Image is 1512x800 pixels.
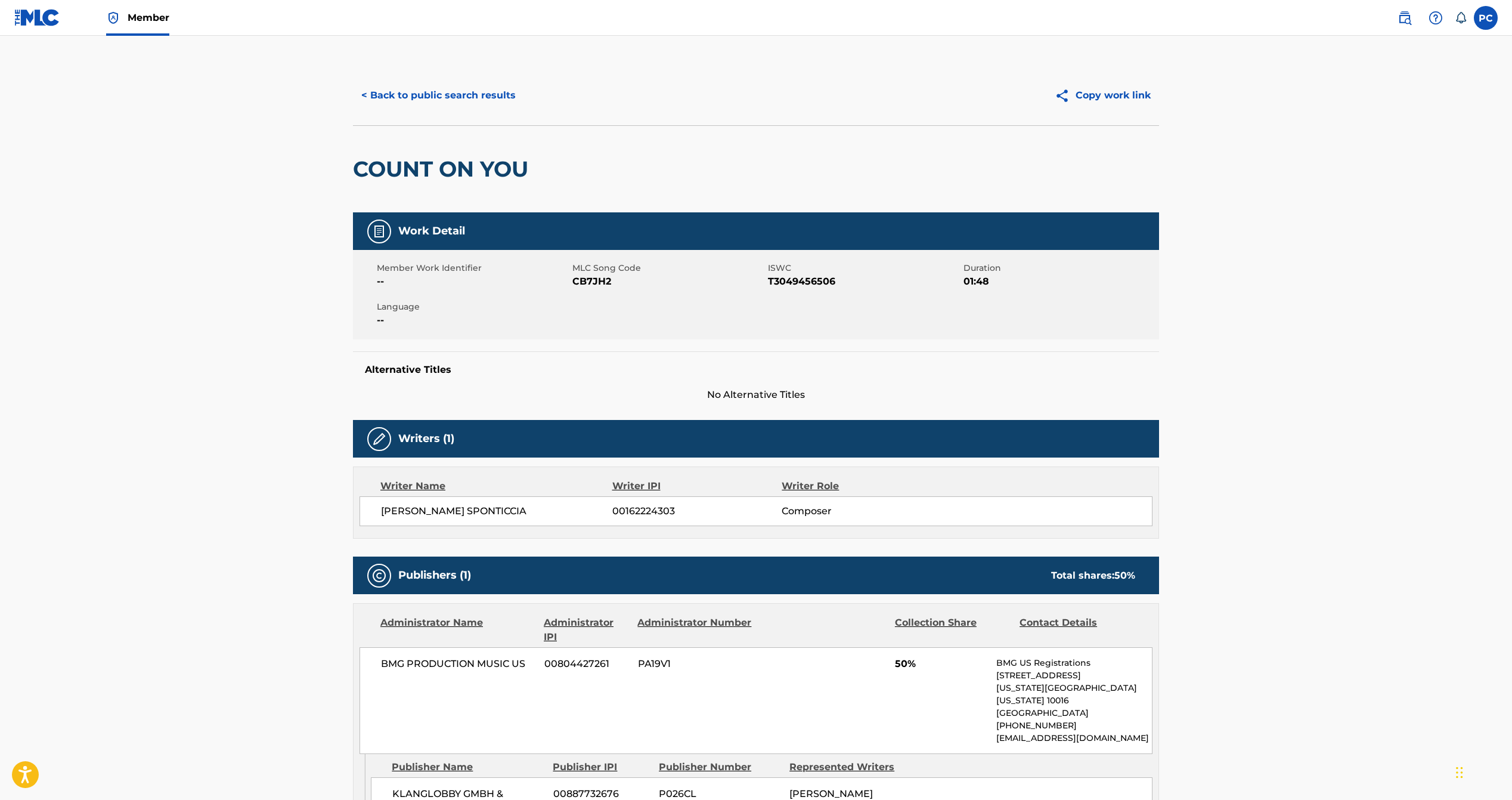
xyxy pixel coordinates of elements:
span: -- [377,313,569,328]
span: Duration [963,262,1156,274]
div: Publisher Number [659,760,780,774]
img: Top Rightsholder [106,11,120,25]
span: 00162224303 [612,504,782,518]
span: -- [377,274,569,289]
div: Publisher IPI [553,760,650,774]
h5: Publishers (1) [398,569,471,582]
span: BMG PRODUCTION MUSIC US [381,657,535,671]
div: User Menu [1474,6,1498,30]
h2: COUNT ON YOU [353,156,534,183]
span: [PERSON_NAME] SPONTICCIA [381,504,612,518]
span: Language [377,301,569,313]
img: help [1429,11,1443,25]
p: [GEOGRAPHIC_DATA] [996,707,1152,719]
span: MLC Song Code [572,262,765,274]
span: CB7JH2 [572,274,765,289]
span: 01:48 [963,274,1156,289]
img: MLC Logo [14,9,60,26]
div: Collection Share [895,616,1011,644]
div: Administrator IPI [544,616,628,644]
h5: Writers (1) [398,432,454,446]
span: Composer [782,504,936,518]
span: T3049456506 [768,274,961,289]
div: Administrator Name [380,616,535,644]
p: [PHONE_NUMBER] [996,719,1152,732]
p: [EMAIL_ADDRESS][DOMAIN_NAME] [996,732,1152,745]
div: Represented Writers [789,760,911,774]
span: 50% [895,657,987,671]
div: Notifications [1455,12,1467,24]
div: Administrator Number [637,616,753,644]
span: 00804427261 [544,657,629,671]
button: Copy work link [1046,81,1159,110]
iframe: Chat Widget [1452,743,1512,800]
h5: Work Detail [398,224,465,238]
span: 50 % [1114,570,1135,581]
div: Contact Details [1020,616,1135,644]
p: [STREET_ADDRESS] [996,669,1152,682]
div: Total shares: [1051,569,1135,583]
h5: Alternative Titles [365,364,1147,376]
div: Drag [1456,755,1463,790]
img: Work Detail [372,224,386,239]
iframe: Resource Center [1479,563,1512,659]
img: Writers [372,432,386,446]
div: Writer IPI [612,479,782,493]
p: BMG US Registrations [996,657,1152,669]
span: PA19V1 [638,657,754,671]
img: Publishers [372,569,386,583]
div: Publisher Name [392,760,544,774]
img: Copy work link [1055,88,1076,103]
button: < Back to public search results [353,81,524,110]
p: [US_STATE][GEOGRAPHIC_DATA][US_STATE] 10016 [996,682,1152,707]
img: search [1398,11,1412,25]
span: No Alternative Titles [353,388,1159,402]
span: Member Work Identifier [377,262,569,274]
div: Writer Role [782,479,936,493]
span: Member [128,11,169,24]
span: ISWC [768,262,961,274]
a: Public Search [1393,6,1417,30]
div: Writer Name [380,479,612,493]
div: Help [1424,6,1448,30]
